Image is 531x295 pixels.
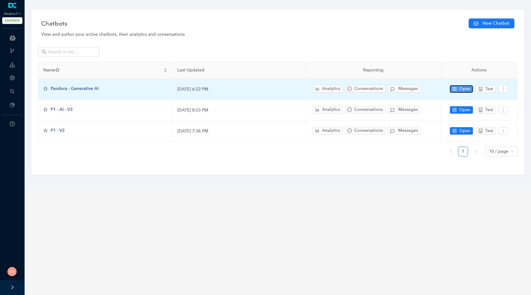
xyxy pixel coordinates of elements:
span: more [501,87,505,91]
img: 5c5f7907468957e522fad195b8a1453a [7,267,17,276]
span: Open [459,107,470,113]
span: P1 - V2 [51,128,65,133]
button: Messages [388,106,420,113]
button: Messages [388,85,420,92]
span: left [449,150,453,154]
button: controlOpen [450,106,473,114]
span: 10 / page [489,147,514,156]
span: control [452,108,457,112]
button: New Chatbot [469,18,514,28]
span: Conversations [354,106,383,113]
td: [DATE] 7:36 PM [172,121,306,142]
span: Open [459,86,470,92]
span: message [348,107,352,112]
button: right [470,147,480,156]
button: Messages [388,127,420,134]
button: messageConversations [345,85,385,92]
span: Chatbots [41,18,67,28]
span: Messages [398,127,418,134]
span: star [55,68,60,72]
button: more [499,106,508,114]
span: Analytics [322,106,340,113]
span: robot [478,87,483,91]
td: [DATE] 8:23 PM [172,100,306,121]
span: Pandora - Generative AI [51,86,99,91]
button: robotTest [476,106,496,114]
span: search [10,89,15,94]
td: [DATE] 6:22 PM [172,79,306,100]
div: Page Size [485,147,517,156]
span: bar-chart [315,107,320,112]
span: control [452,129,457,133]
span: Test [485,107,493,113]
span: right [474,150,477,154]
span: star [43,87,48,91]
span: search [42,50,47,55]
li: 1 [458,147,468,156]
button: more [499,85,508,93]
button: bar-chartAnalytics [313,106,343,113]
span: question-circle [10,121,15,126]
a: 1 [458,147,468,156]
span: SANDBOX [2,17,22,24]
span: Messages [398,85,418,92]
span: star [43,107,48,112]
span: star [43,128,48,133]
span: bar-chart [315,87,320,91]
span: bar-chart [315,128,320,133]
span: Conversations [354,127,383,134]
button: left [446,147,456,156]
span: New Chatbot [482,20,509,27]
span: Conversations [354,85,383,92]
span: more [501,129,505,133]
button: messageConversations [345,127,385,134]
button: controlOpen [450,85,473,93]
span: P1 - AI - V3 [51,107,73,112]
button: messageConversations [345,106,385,113]
span: branches [10,48,15,53]
li: Next Page [470,147,480,156]
span: message [348,128,352,133]
th: Reporting [307,62,441,79]
span: control [452,87,457,91]
button: controlOpen [450,127,473,135]
button: robotTest [476,127,496,135]
span: Messages [398,106,418,113]
span: Analytics [322,127,340,134]
span: pie-chart [10,103,15,107]
span: setting [10,75,15,80]
span: message [348,87,352,91]
li: Previous Page [446,147,456,156]
span: Analytics [322,85,340,92]
span: Test [485,86,493,92]
span: Open [459,127,470,134]
div: View and author your active chatbots, their analytics and conversations [41,31,514,38]
button: bar-chartAnalytics [313,127,343,134]
span: robot [478,129,483,133]
span: more [501,108,505,112]
th: Last Updated [172,62,306,79]
input: Search in list... [48,49,91,55]
span: Test [485,127,493,134]
span: robot [478,108,483,112]
th: Actions [441,62,517,79]
button: robotTest [476,85,496,93]
button: bar-chartAnalytics [313,85,343,92]
button: more [499,127,508,135]
span: Name [43,67,162,74]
